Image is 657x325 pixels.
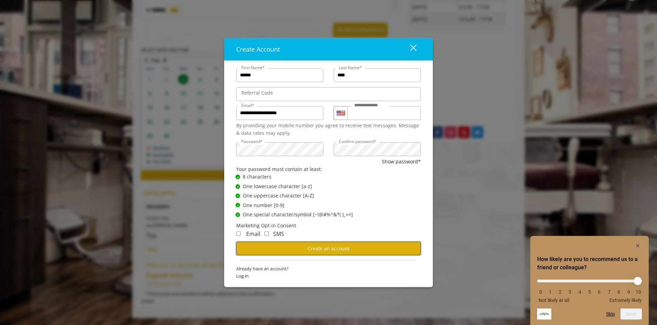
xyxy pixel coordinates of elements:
[243,173,271,181] span: 8 characters
[238,89,277,97] label: Referral Code
[236,165,421,173] div: Your password must contain at least:
[402,44,416,54] div: close dialog
[557,289,564,295] li: 2
[537,241,642,319] div: How likely are you to recommend us to a friend or colleague? Select an option from 0 to 10, with ...
[236,242,421,255] button: Create an account
[609,297,642,303] span: Extremely likely
[237,203,239,208] span: ✔
[576,289,583,295] li: 4
[238,102,258,109] label: Email*
[625,289,632,295] li: 9
[236,106,323,120] input: Email
[596,289,603,295] li: 6
[237,193,239,198] span: ✔
[238,138,266,144] label: Password*
[537,255,642,272] h2: How likely are you to recommend us to a friend or colleague? Select an option from 0 to 10, with ...
[236,142,323,156] input: Password
[237,212,239,217] span: ✔
[539,297,569,303] span: Not likely at all
[382,158,421,165] button: Show password*
[334,142,421,156] input: ConfirmPassword
[635,289,642,295] li: 10
[243,192,314,199] span: One uppercase character [A-Z]
[586,289,593,295] li: 5
[243,211,353,218] span: One special character/symbol [~!@#%^&*( )_+=]
[634,241,642,250] button: Hide survey
[335,138,380,144] label: Confirm password*
[620,308,642,319] button: Next question
[264,231,269,236] input: Receive Marketing SMS
[236,122,421,137] div: By providing your mobile number you agree to receive text messages. Message & data rates may apply.
[236,231,241,236] input: Receive Marketing Email
[615,289,622,295] li: 8
[237,184,239,189] span: ✔
[537,289,544,295] li: 0
[307,245,350,252] span: Create an account
[236,45,280,53] span: Create Account
[606,311,615,317] button: Skip
[243,183,312,190] span: One lowercase character [a-z]
[537,274,642,303] div: How likely are you to recommend us to a friend or colleague? Select an option from 0 to 10, with ...
[236,68,323,82] input: FirstName
[566,289,573,295] li: 3
[238,64,268,71] label: First Name*
[335,64,365,71] label: Last Name*
[606,289,613,295] li: 7
[273,230,284,238] span: SMS
[334,68,421,82] input: Lastname
[236,222,421,229] div: Marketing Opt-in Consent
[243,201,284,209] span: One number [0-9]
[547,289,554,295] li: 1
[246,230,260,238] span: Email
[334,106,347,120] div: Country
[397,42,421,56] button: close dialog
[236,87,421,101] input: ReferralCode
[236,265,421,272] span: Already have an account?
[236,272,421,280] span: Log in
[237,174,239,180] span: ✔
